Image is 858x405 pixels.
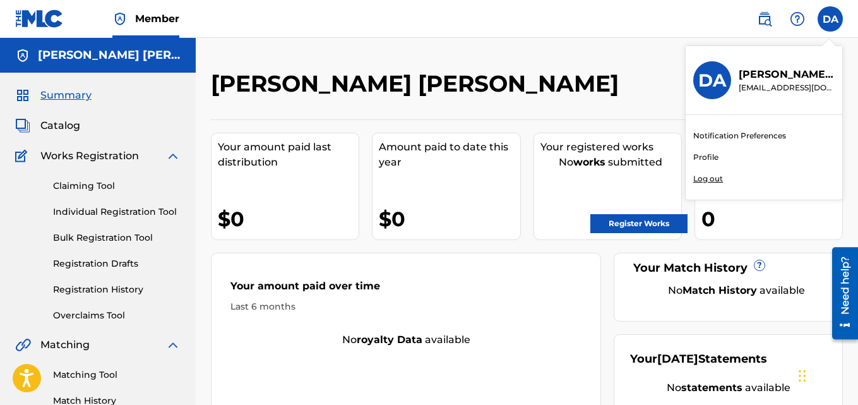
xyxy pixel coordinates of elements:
iframe: Resource Center [823,242,858,344]
div: Your Statements [630,351,767,368]
div: No submitted [540,155,681,170]
div: $0 [379,205,520,233]
img: Top Rightsholder [112,11,128,27]
h5: DANNY PEREZ ANGULO [38,48,181,63]
span: [DATE] [657,352,698,366]
strong: statements [681,382,742,394]
span: Catalog [40,118,80,133]
strong: royalty data [357,334,422,346]
img: search [757,11,772,27]
p: DANNY ANGULO [739,67,835,82]
div: No available [630,380,826,396]
div: Drag [799,357,806,395]
a: Public Search [752,6,777,32]
span: Matching [40,337,90,353]
img: Summary [15,88,30,103]
a: Registration History [53,283,181,296]
a: Registration Drafts [53,257,181,270]
img: expand [165,148,181,164]
span: Member [135,11,179,26]
img: help [790,11,805,27]
div: Help [785,6,810,32]
h2: [PERSON_NAME] [PERSON_NAME] [211,70,625,98]
p: dannyangulo76@yahoo.com [739,82,835,94]
div: Your Match History [630,260,826,277]
a: Claiming Tool [53,179,181,193]
div: Your amount paid over time [230,279,581,300]
div: Your amount paid last distribution [218,140,359,170]
img: expand [165,337,181,353]
iframe: Chat Widget [795,344,858,405]
div: Your registered works [540,140,681,155]
h3: DA [698,70,726,92]
div: Last 6 months [230,300,581,313]
strong: Match History [682,284,757,296]
div: No available [646,283,826,298]
strong: works [573,156,605,168]
img: Matching [15,337,31,353]
a: SummarySummary [15,88,92,103]
span: ? [754,260,765,270]
div: No available [212,332,600,348]
div: 0 [701,205,842,233]
a: Profile [693,152,718,163]
div: User Menu [818,6,843,32]
a: Overclaims Tool [53,309,181,322]
img: MLC Logo [15,9,64,28]
img: Works Registration [15,148,32,164]
a: Bulk Registration Tool [53,231,181,245]
div: Amount paid to date this year [379,140,520,170]
span: Works Registration [40,148,139,164]
p: Log out [693,173,723,184]
a: Register Works [590,214,688,233]
a: CatalogCatalog [15,118,80,133]
div: $0 [218,205,359,233]
a: Matching Tool [53,368,181,382]
a: Notification Preferences [693,130,786,142]
img: Accounts [15,48,30,63]
img: Catalog [15,118,30,133]
span: Summary [40,88,92,103]
a: Individual Registration Tool [53,205,181,219]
